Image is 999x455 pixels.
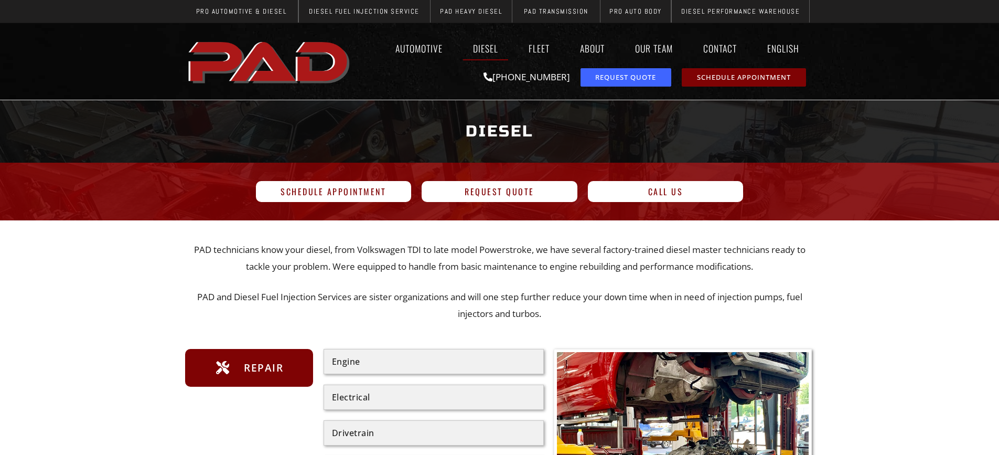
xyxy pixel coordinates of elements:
[697,74,791,81] span: Schedule Appointment
[757,36,814,60] a: English
[484,71,570,83] a: [PHONE_NUMBER]
[609,8,662,15] span: Pro Auto Body
[595,74,656,81] span: Request Quote
[185,241,814,276] p: PAD technicians know your diesel, from Volkswagen TDI to late model Powerstroke, we have several ...
[570,36,615,60] a: About
[185,33,355,90] a: pro automotive and diesel home page
[693,36,747,60] a: Contact
[256,181,412,202] a: Schedule Appointment
[519,36,560,60] a: Fleet
[332,393,535,401] div: Electrical
[385,36,453,60] a: Automotive
[241,359,283,376] span: Repair
[440,8,502,15] span: PAD Heavy Diesel
[185,33,355,90] img: The image shows the word "PAD" in bold, red, uppercase letters with a slight shadow effect.
[185,289,814,323] p: PAD and Diesel Fuel Injection Services are sister organizations and will one step further reduce ...
[588,181,744,202] a: Call Us
[524,8,588,15] span: PAD Transmission
[463,36,508,60] a: Diesel
[332,429,535,437] div: Drivetrain
[422,181,577,202] a: Request Quote
[625,36,683,60] a: Our Team
[648,187,683,196] span: Call Us
[681,8,800,15] span: Diesel Performance Warehouse
[190,112,809,151] h1: Diesel
[332,357,535,366] div: Engine
[281,187,386,196] span: Schedule Appointment
[682,68,806,87] a: schedule repair or service appointment
[581,68,671,87] a: request a service or repair quote
[196,8,287,15] span: Pro Automotive & Diesel
[355,36,814,60] nav: Menu
[309,8,420,15] span: Diesel Fuel Injection Service
[465,187,534,196] span: Request Quote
